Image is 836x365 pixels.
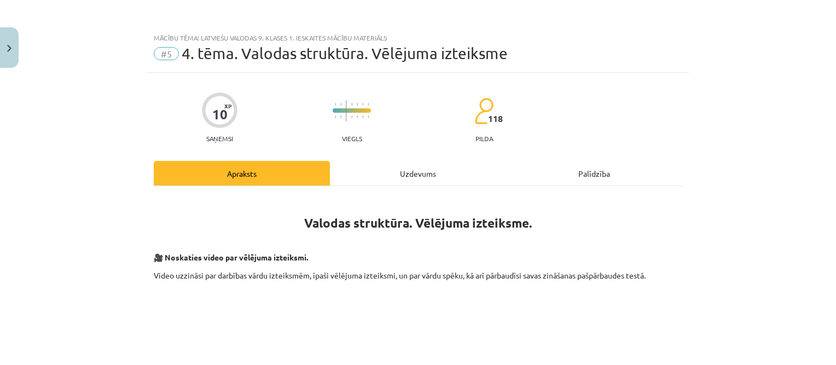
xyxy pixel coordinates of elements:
img: icon-short-line-57e1e144782c952c97e751825c79c345078a6d821885a25fce030b3d8c18986b.svg [368,115,369,118]
span: 4. tēma. Valodas struktūra. Vēlējuma izteiksme [182,44,508,62]
strong: 🎥 Noskaties video par vēlējuma izteiksmi. [154,252,308,262]
img: icon-short-line-57e1e144782c952c97e751825c79c345078a6d821885a25fce030b3d8c18986b.svg [357,103,358,106]
strong: Valodas struktūra. Vēlējuma izteiksme. [304,215,532,231]
div: Palīdzība [506,161,682,186]
span: XP [224,103,231,109]
p: Video uzzināsi par darbības vārdu izteiksmēm, īpaši vēlējuma izteiksmi, un par vārdu spēku, kā ar... [154,270,682,281]
div: Apraksts [154,161,330,186]
p: pilda [475,135,493,142]
img: icon-short-line-57e1e144782c952c97e751825c79c345078a6d821885a25fce030b3d8c18986b.svg [357,115,358,118]
img: icon-short-line-57e1e144782c952c97e751825c79c345078a6d821885a25fce030b3d8c18986b.svg [351,115,352,118]
div: Uzdevums [330,161,506,186]
img: icon-short-line-57e1e144782c952c97e751825c79c345078a6d821885a25fce030b3d8c18986b.svg [340,115,341,118]
div: 10 [212,107,228,122]
img: icon-short-line-57e1e144782c952c97e751825c79c345078a6d821885a25fce030b3d8c18986b.svg [362,115,363,118]
span: #5 [154,47,179,60]
img: icon-short-line-57e1e144782c952c97e751825c79c345078a6d821885a25fce030b3d8c18986b.svg [340,103,341,106]
img: icon-short-line-57e1e144782c952c97e751825c79c345078a6d821885a25fce030b3d8c18986b.svg [362,103,363,106]
img: icon-short-line-57e1e144782c952c97e751825c79c345078a6d821885a25fce030b3d8c18986b.svg [335,115,336,118]
div: Mācību tēma: Latviešu valodas 9. klases 1. ieskaites mācību materiāls [154,34,682,42]
p: Saņemsi [202,135,237,142]
img: icon-long-line-d9ea69661e0d244f92f715978eff75569469978d946b2353a9bb055b3ed8787d.svg [346,100,347,121]
img: icon-close-lesson-0947bae3869378f0d4975bcd49f059093ad1ed9edebbc8119c70593378902aed.svg [7,45,11,52]
p: Viegls [342,135,362,142]
img: icon-short-line-57e1e144782c952c97e751825c79c345078a6d821885a25fce030b3d8c18986b.svg [351,103,352,106]
img: icon-short-line-57e1e144782c952c97e751825c79c345078a6d821885a25fce030b3d8c18986b.svg [335,103,336,106]
img: icon-short-line-57e1e144782c952c97e751825c79c345078a6d821885a25fce030b3d8c18986b.svg [368,103,369,106]
img: students-c634bb4e5e11cddfef0936a35e636f08e4e9abd3cc4e673bd6f9a4125e45ecb1.svg [474,97,494,125]
span: 118 [488,114,503,124]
